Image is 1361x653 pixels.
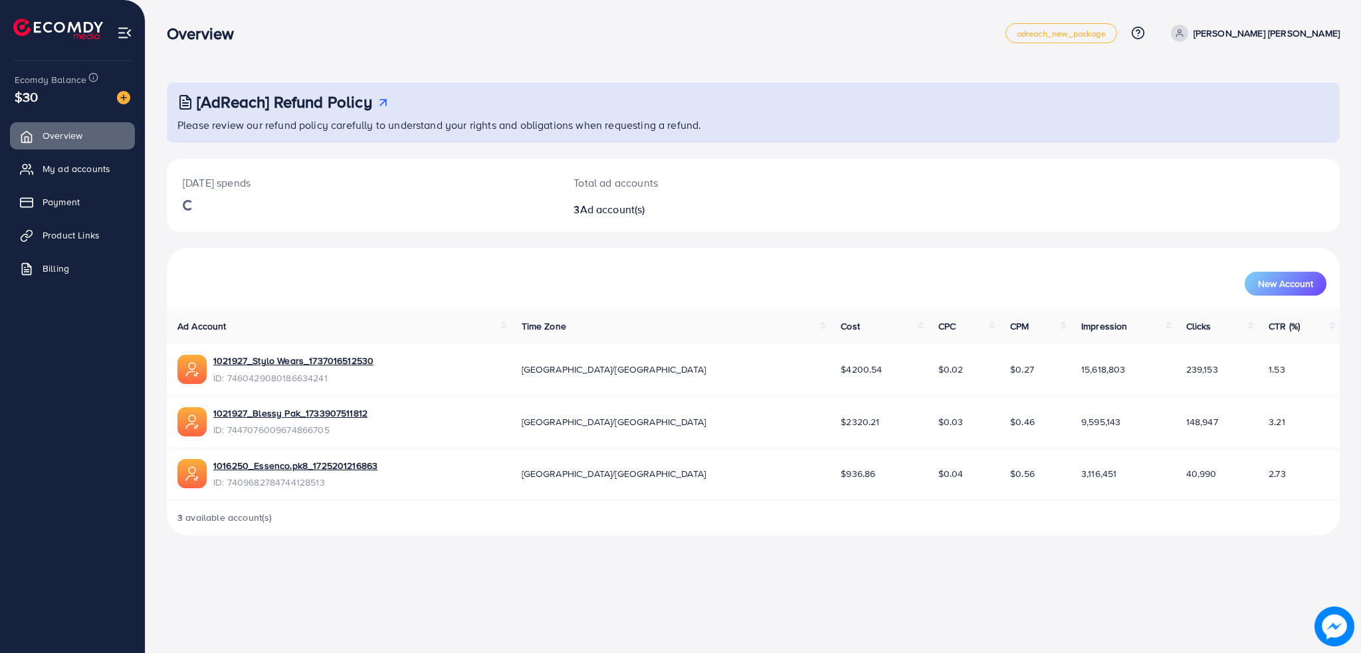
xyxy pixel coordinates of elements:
[1258,279,1313,288] span: New Account
[213,459,377,472] a: 1016250_Essenco.pk8_1725201216863
[183,175,542,191] p: [DATE] spends
[522,320,566,333] span: Time Zone
[1269,320,1300,333] span: CTR (%)
[574,175,835,191] p: Total ad accounts
[938,363,964,376] span: $0.02
[10,122,135,149] a: Overview
[213,476,377,489] span: ID: 7409682784744128513
[522,467,706,480] span: [GEOGRAPHIC_DATA]/[GEOGRAPHIC_DATA]
[841,415,879,428] span: $2320.21
[1269,415,1285,428] span: 3.21
[10,255,135,282] a: Billing
[841,363,882,376] span: $4200.54
[1005,23,1117,43] a: adreach_new_package
[1081,415,1120,428] span: 9,595,143
[10,155,135,182] a: My ad accounts
[1194,25,1340,41] p: [PERSON_NAME] [PERSON_NAME]
[117,25,132,41] img: menu
[43,129,82,142] span: Overview
[177,511,272,524] span: 3 available account(s)
[574,203,835,216] h2: 3
[1314,606,1354,646] img: image
[177,355,207,384] img: ic-ads-acc.e4c84228.svg
[43,162,110,175] span: My ad accounts
[177,407,207,436] img: ic-ads-acc.e4c84228.svg
[213,371,373,385] span: ID: 7460429080186634241
[938,320,956,333] span: CPC
[1010,363,1034,376] span: $0.27
[177,117,1332,133] p: Please review our refund policy carefully to understand your rights and obligations when requesti...
[580,202,645,217] span: Ad account(s)
[938,467,964,480] span: $0.04
[10,222,135,248] a: Product Links
[213,423,367,436] span: ID: 7447076009674866705
[167,24,245,43] h3: Overview
[841,320,860,333] span: Cost
[213,354,373,367] a: 1021927_Stylo Wears_1737016512530
[1186,320,1211,333] span: Clicks
[43,229,100,242] span: Product Links
[43,195,80,209] span: Payment
[1245,272,1326,296] button: New Account
[15,87,38,106] span: $30
[177,459,207,488] img: ic-ads-acc.e4c84228.svg
[213,407,367,420] a: 1021927_Blessy Pak_1733907511812
[1010,415,1035,428] span: $0.46
[1081,320,1128,333] span: Impression
[841,467,875,480] span: $936.86
[15,73,86,86] span: Ecomdy Balance
[938,415,964,428] span: $0.03
[1186,467,1217,480] span: 40,990
[197,92,372,112] h3: [AdReach] Refund Policy
[1166,25,1340,42] a: [PERSON_NAME] [PERSON_NAME]
[1010,467,1035,480] span: $0.56
[117,91,130,104] img: image
[1186,363,1218,376] span: 239,153
[1081,363,1126,376] span: 15,618,803
[1081,467,1116,480] span: 3,116,451
[13,19,103,39] img: logo
[1186,415,1218,428] span: 148,947
[522,363,706,376] span: [GEOGRAPHIC_DATA]/[GEOGRAPHIC_DATA]
[1269,363,1285,376] span: 1.53
[177,320,227,333] span: Ad Account
[10,189,135,215] a: Payment
[43,262,69,275] span: Billing
[1017,29,1106,38] span: adreach_new_package
[1269,467,1286,480] span: 2.73
[1010,320,1029,333] span: CPM
[522,415,706,428] span: [GEOGRAPHIC_DATA]/[GEOGRAPHIC_DATA]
